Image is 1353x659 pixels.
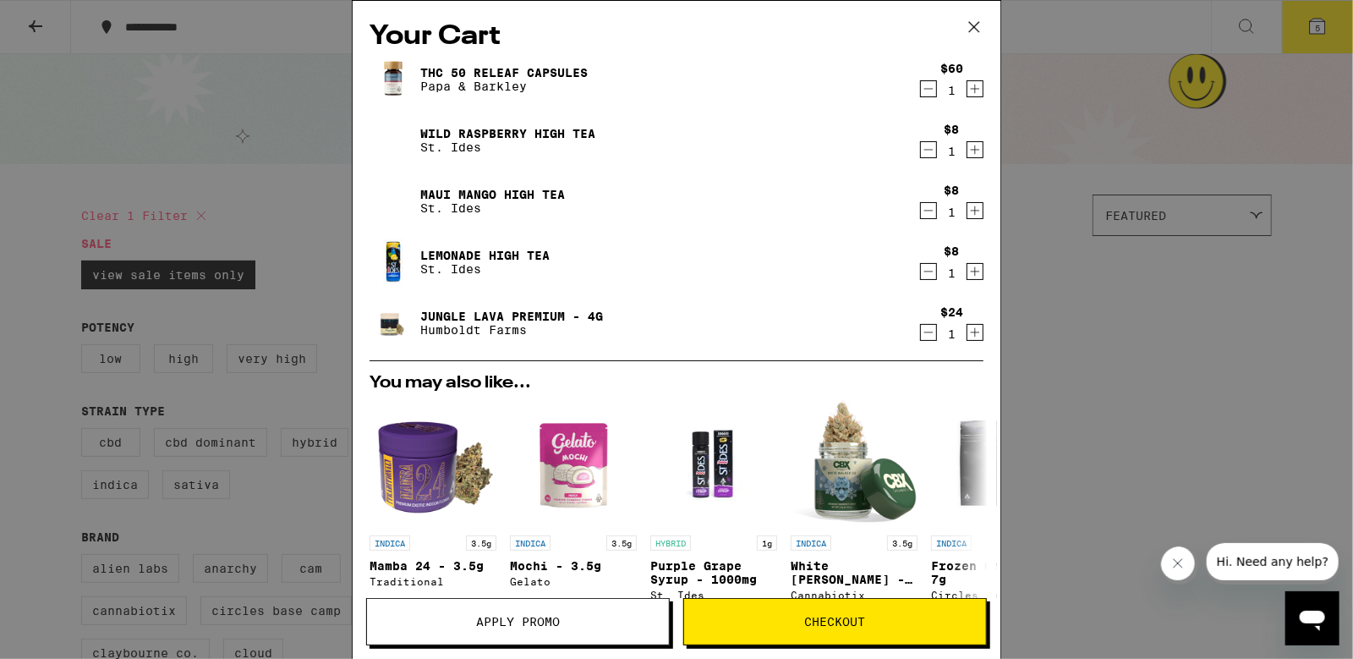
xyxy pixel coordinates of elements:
[510,400,637,527] img: Gelato - Mochi - 3.5g
[420,249,550,262] a: Lemonade High Tea
[370,400,496,609] a: Open page for Mamba 24 - 3.5g from Traditional
[940,62,963,75] div: $60
[920,202,937,219] button: Decrement
[931,559,1058,586] p: Frozen Cherry - 7g
[370,375,983,392] h2: You may also like...
[967,141,983,158] button: Increment
[1285,591,1339,645] iframe: Button to launch messaging window
[920,263,937,280] button: Decrement
[931,535,972,551] p: INDICA
[791,590,918,601] div: Cannabiotix
[931,400,1058,609] a: Open page for Frozen Cherry - 7g from Circles Base Camp
[510,559,637,573] p: Mochi - 3.5g
[420,80,588,93] p: Papa & Barkley
[940,305,963,319] div: $24
[420,66,588,80] a: THC 50 Releaf Capsules
[791,400,918,527] img: Cannabiotix - White Walker OG - 3.5g
[370,117,417,164] img: Wild Raspberry High Tea
[510,576,637,587] div: Gelato
[791,559,918,586] p: White [PERSON_NAME] - 3.5g
[606,535,637,551] p: 3.5g
[945,123,960,136] div: $8
[940,327,963,341] div: 1
[1161,546,1199,585] iframe: Close message
[370,400,496,527] img: Traditional - Mamba 24 - 3.5g
[366,598,670,645] button: Apply Promo
[420,262,550,276] p: St. Ides
[1206,543,1339,585] iframe: Message from company
[650,590,777,601] div: St. Ides
[510,400,637,609] a: Open page for Mochi - 3.5g from Gelato
[650,400,777,609] a: Open page for Purple Grape Syrup - 1000mg from St. Ides
[420,323,603,337] p: Humboldt Farms
[420,127,595,140] a: Wild Raspberry High Tea
[791,400,918,609] a: Open page for White Walker OG - 3.5g from Cannabiotix
[945,266,960,280] div: 1
[370,576,496,587] div: Traditional
[420,310,603,323] a: Jungle Lava Premium - 4g
[805,616,866,628] span: Checkout
[920,141,937,158] button: Decrement
[370,239,417,286] img: Lemonade High Tea
[757,535,777,551] p: 1g
[945,184,960,197] div: $8
[420,188,565,201] a: Maui Mango High Tea
[370,18,983,56] h2: Your Cart
[967,202,983,219] button: Increment
[967,263,983,280] button: Increment
[510,535,551,551] p: INDICA
[466,535,496,551] p: 3.5g
[650,535,691,551] p: HYBRID
[945,244,960,258] div: $8
[683,598,987,645] button: Checkout
[420,201,565,215] p: St. Ides
[650,400,777,527] img: St. Ides - Purple Grape Syrup - 1000mg
[931,400,1058,527] img: Circles Base Camp - Frozen Cherry - 7g
[370,299,417,347] img: Jungle Lava Premium - 4g
[920,80,937,97] button: Decrement
[931,590,1058,601] div: Circles Base Camp
[650,559,777,586] p: Purple Grape Syrup - 1000mg
[967,80,983,97] button: Increment
[791,535,831,551] p: INDICA
[920,324,937,341] button: Decrement
[967,324,983,341] button: Increment
[476,616,560,628] span: Apply Promo
[370,535,410,551] p: INDICA
[945,145,960,158] div: 1
[420,140,595,154] p: St. Ides
[945,206,960,219] div: 1
[887,535,918,551] p: 3.5g
[370,56,417,103] img: THC 50 Releaf Capsules
[940,84,963,97] div: 1
[370,178,417,225] img: Maui Mango High Tea
[370,559,496,573] p: Mamba 24 - 3.5g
